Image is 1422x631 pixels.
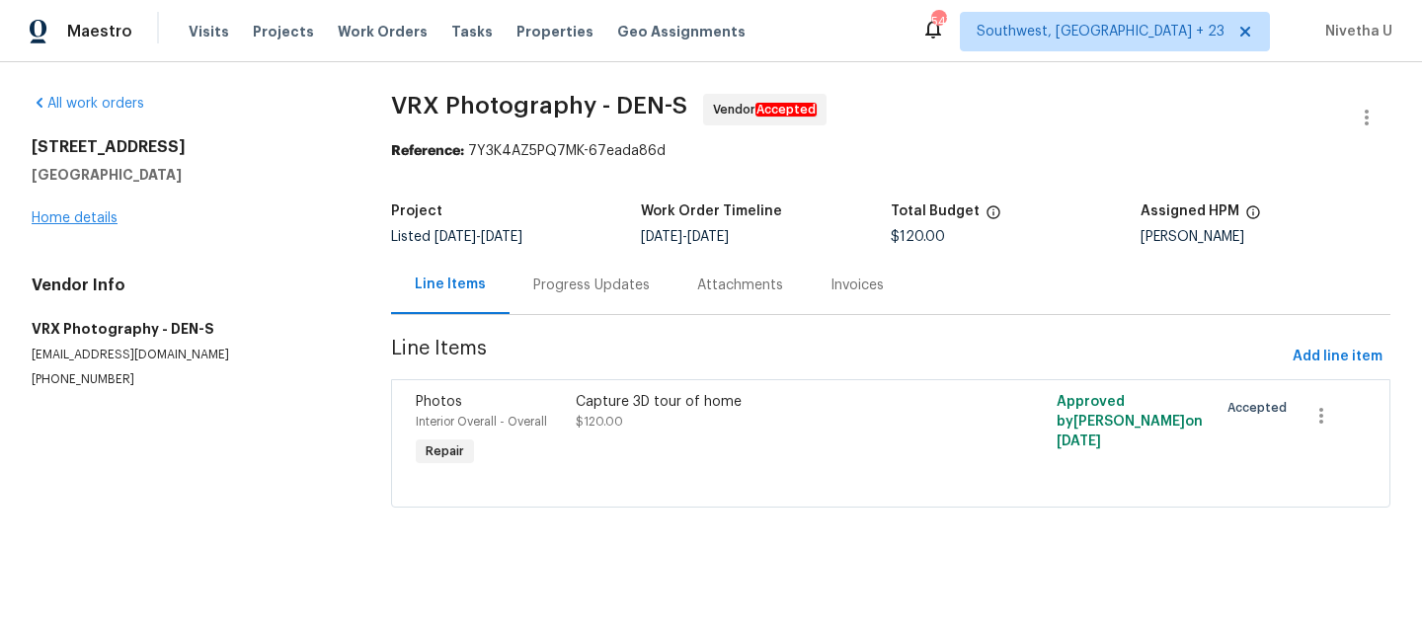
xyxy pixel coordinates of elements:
span: - [641,230,729,244]
p: [EMAIL_ADDRESS][DOMAIN_NAME] [32,347,344,363]
span: Interior Overall - Overall [416,416,547,428]
span: Line Items [391,339,1285,375]
div: Attachments [697,276,783,295]
span: [DATE] [687,230,729,244]
h5: VRX Photography - DEN-S [32,319,344,339]
span: [DATE] [481,230,522,244]
div: Progress Updates [533,276,650,295]
h5: Assigned HPM [1141,204,1239,218]
span: - [434,230,522,244]
div: Line Items [415,275,486,294]
span: Properties [516,22,593,41]
em: Accepted [755,103,817,117]
span: VRX Photography - DEN-S [391,94,687,118]
span: Work Orders [338,22,428,41]
span: Repair [418,441,472,461]
a: All work orders [32,97,144,111]
h2: [STREET_ADDRESS] [32,137,344,157]
p: [PHONE_NUMBER] [32,371,344,388]
div: Capture 3D tour of home [576,392,965,412]
a: Home details [32,211,118,225]
div: [PERSON_NAME] [1141,230,1390,244]
span: Southwest, [GEOGRAPHIC_DATA] + 23 [977,22,1224,41]
span: $120.00 [576,416,623,428]
h4: Vendor Info [32,276,344,295]
span: The hpm assigned to this work order. [1245,204,1261,230]
div: Invoices [830,276,884,295]
span: $120.00 [891,230,945,244]
span: Visits [189,22,229,41]
span: Geo Assignments [617,22,746,41]
span: Nivetha U [1317,22,1392,41]
b: Reference: [391,144,464,158]
button: Add line item [1285,339,1390,375]
span: The total cost of line items that have been proposed by Opendoor. This sum includes line items th... [986,204,1001,230]
h5: [GEOGRAPHIC_DATA] [32,165,344,185]
span: Projects [253,22,314,41]
span: Add line item [1293,345,1382,369]
h5: Total Budget [891,204,980,218]
span: Listed [391,230,522,244]
span: Photos [416,395,462,409]
span: [DATE] [1057,434,1101,448]
span: Tasks [451,25,493,39]
span: [DATE] [641,230,682,244]
div: 547 [931,12,945,32]
span: [DATE] [434,230,476,244]
span: Approved by [PERSON_NAME] on [1057,395,1203,448]
div: 7Y3K4AZ5PQ7MK-67eada86d [391,141,1390,161]
h5: Work Order Timeline [641,204,782,218]
span: Maestro [67,22,132,41]
span: Accepted [1227,398,1295,418]
span: Vendor [713,100,825,119]
h5: Project [391,204,442,218]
